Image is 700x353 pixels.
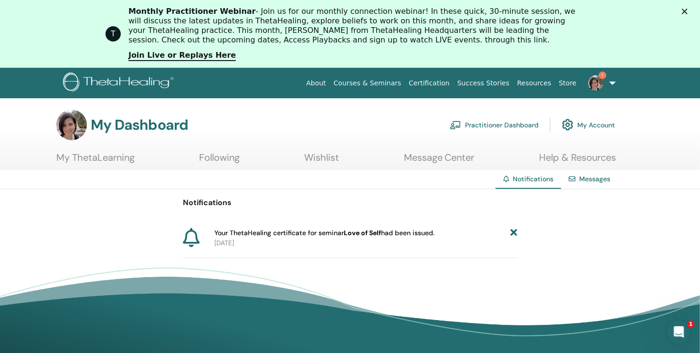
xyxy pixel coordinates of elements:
[450,121,461,129] img: chalkboard-teacher.svg
[454,74,513,92] a: Success Stories
[687,321,695,328] span: 1
[668,321,690,343] iframe: Intercom live chat
[302,74,329,92] a: About
[513,175,553,183] span: Notifications
[63,72,177,93] img: logo.png
[128,7,579,45] div: - Join us for our monthly connection webinar! In these quick, 30-minute session, we will discuss ...
[450,114,539,135] a: Practitioner Dashboard
[56,110,87,140] img: default.jpg
[539,152,616,170] a: Help & Resources
[513,74,555,92] a: Resources
[106,26,121,42] div: Profile image for ThetaHealing
[555,74,581,92] a: Store
[199,152,240,170] a: Following
[562,116,573,133] img: cog.svg
[330,74,405,92] a: Courses & Seminars
[588,75,604,91] img: default.jpg
[405,74,453,92] a: Certification
[305,152,339,170] a: Wishlist
[581,68,620,98] a: 1
[128,7,256,16] b: Monthly Practitioner Webinar
[214,238,517,248] p: [DATE]
[214,228,435,238] span: Your ThetaHealing certificate for seminar had been issued.
[404,152,475,170] a: Message Center
[91,116,188,134] h3: My Dashboard
[183,197,517,208] p: Notifications
[579,175,610,183] a: Messages
[128,51,236,61] a: Join Live or Replays Here
[344,228,381,237] b: Love of Self
[682,9,691,14] div: Fermer
[599,72,606,79] span: 1
[56,152,135,170] a: My ThetaLearning
[562,114,615,135] a: My Account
